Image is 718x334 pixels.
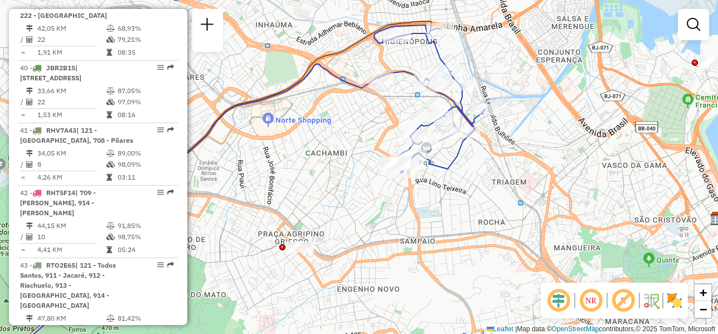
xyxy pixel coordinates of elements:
i: Distância Total [26,25,33,32]
a: Nova sessão e pesquisa [196,13,219,38]
td: 89,00% [117,148,173,159]
img: Exibir/Ocultar setores [666,292,683,309]
em: Opções [157,127,164,133]
i: % de utilização do peso [106,315,115,322]
td: 47,80 KM [37,313,106,324]
span: | 121 - [GEOGRAPHIC_DATA], 708 - Pilares [20,126,133,144]
td: / [20,34,26,45]
td: 22 [37,96,106,108]
span: | 121 - Todos Santos, 911 - Jacaré, 912 - Riachuelo, 913 - [GEOGRAPHIC_DATA], 914 - [GEOGRAPHIC_D... [20,261,116,309]
i: Total de Atividades [26,99,33,105]
i: % de utilização da cubagem [106,36,115,43]
td: 97,09% [117,96,173,108]
div: Map data © contributors,© 2025 TomTom, Microsoft [484,325,718,334]
td: 44,15 KM [37,220,106,231]
td: 4,26 KM [37,172,106,183]
span: 43 - [20,261,116,309]
a: OpenStreetMap [552,325,599,333]
i: % de utilização do peso [106,222,115,229]
i: Total de Atividades [26,36,33,43]
span: | [515,325,517,333]
td: 91,85% [117,220,173,231]
td: 08:35 [117,47,173,58]
span: Ocultar deslocamento [545,287,572,314]
span: 42 - [20,188,96,217]
td: / [20,96,26,108]
span: | [STREET_ADDRESS] [20,64,81,82]
i: Total de Atividades [26,234,33,240]
span: JBG6F48 [46,1,75,9]
em: Opções [157,64,164,71]
span: Ocultar NR [578,287,604,314]
td: 68,93% [117,23,173,34]
td: 22 [37,34,106,45]
a: Zoom in [695,284,711,301]
td: = [20,109,26,120]
td: 34,05 KM [37,148,106,159]
span: RTO2E65 [46,261,75,269]
span: | 709 - [PERSON_NAME], 914 - [PERSON_NAME] [20,188,96,217]
td: 05:24 [117,244,173,255]
span: 40 - [20,64,81,82]
span: | 221 - Taquara, 222 - [GEOGRAPHIC_DATA] [20,1,125,20]
td: = [20,244,26,255]
div: Atividade não roteirizada - ZE SOLUCOES TEC DE C [286,241,314,253]
td: 79,21% [117,34,173,45]
td: = [20,172,26,183]
i: Tempo total em rota [106,112,112,118]
td: 87,05% [117,85,173,96]
a: Leaflet [487,325,513,333]
i: % de utilização do peso [106,88,115,94]
td: 98,75% [117,231,173,243]
span: − [700,302,707,316]
span: RHV7A43 [46,126,76,134]
td: = [20,47,26,58]
em: Rota exportada [167,64,174,71]
span: RHT5F14 [46,188,75,197]
i: Total de Atividades [26,161,33,168]
a: Zoom out [695,301,711,318]
em: Opções [157,189,164,196]
td: 03:11 [117,172,173,183]
i: Tempo total em rota [106,49,112,56]
td: 98,09% [117,159,173,170]
span: 41 - [20,126,133,144]
a: Exibir filtros [682,13,705,36]
em: Opções [157,262,164,268]
em: Rota exportada [167,189,174,196]
img: Fluxo de ruas [642,292,660,309]
td: / [20,231,26,243]
td: 1,53 KM [37,109,106,120]
i: % de utilização da cubagem [106,161,115,168]
i: Tempo total em rota [106,246,112,253]
td: 4,41 KM [37,244,106,255]
td: 81,42% [117,313,173,324]
td: 1,91 KM [37,47,106,58]
i: % de utilização da cubagem [106,99,115,105]
i: Distância Total [26,150,33,157]
span: + [700,285,707,299]
td: 08:16 [117,109,173,120]
span: Exibir rótulo [610,287,637,314]
em: Rota exportada [167,262,174,268]
td: 10 [37,231,106,243]
td: 33,66 KM [37,85,106,96]
td: / [20,159,26,170]
td: 42,05 KM [37,23,106,34]
em: Rota exportada [167,127,174,133]
i: Distância Total [26,88,33,94]
span: JBR2B15 [46,64,75,72]
i: % de utilização da cubagem [106,234,115,240]
i: Tempo total em rota [106,174,112,181]
span: 39 - [20,1,125,20]
i: Distância Total [26,315,33,322]
td: 8 [37,159,106,170]
i: Distância Total [26,222,33,229]
i: % de utilização do peso [106,150,115,157]
i: % de utilização do peso [106,25,115,32]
